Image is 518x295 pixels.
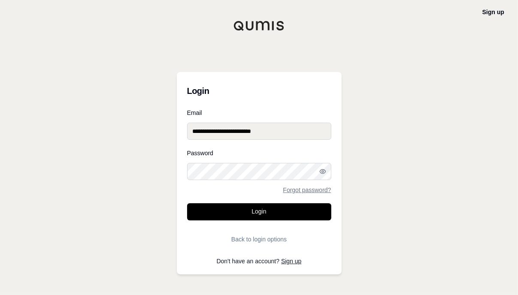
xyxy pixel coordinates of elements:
img: Qumis [233,21,285,31]
button: Back to login options [187,231,331,248]
a: Forgot password? [283,187,331,193]
a: Sign up [281,258,301,265]
label: Email [187,110,331,116]
p: Don't have an account? [187,258,331,264]
label: Password [187,150,331,156]
button: Login [187,203,331,220]
h3: Login [187,82,331,99]
a: Sign up [482,9,504,15]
